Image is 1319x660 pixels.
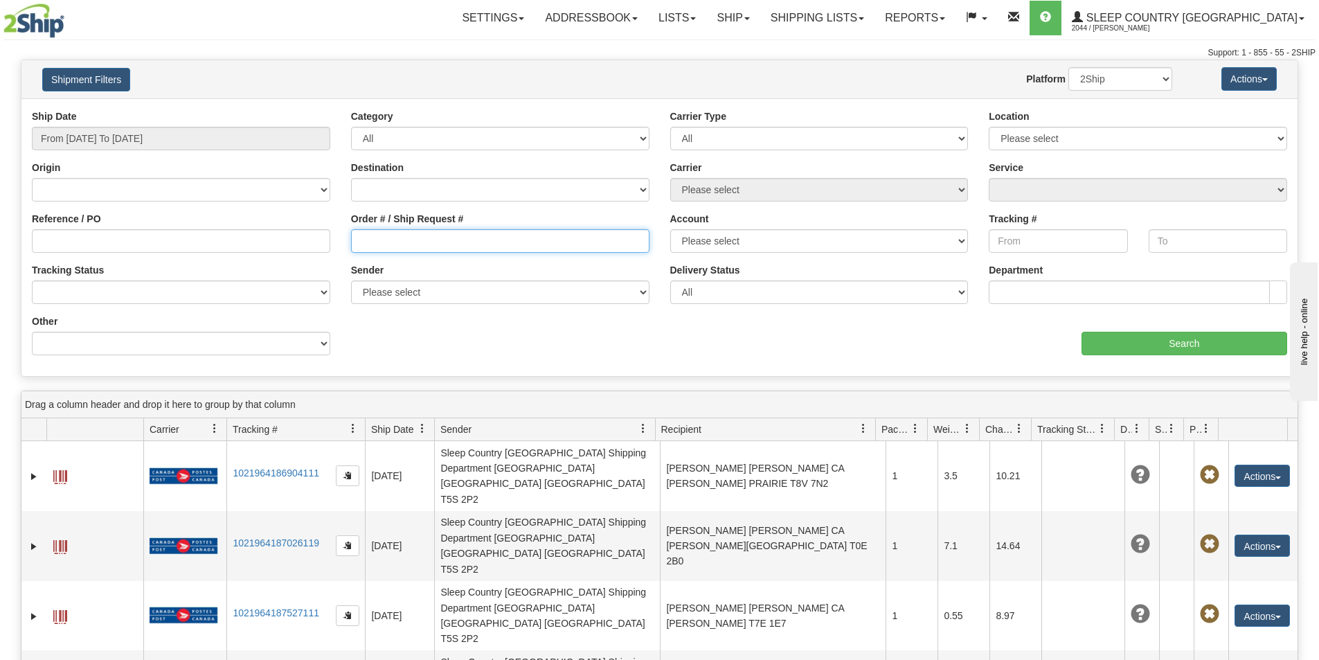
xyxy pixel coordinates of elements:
label: Reference / PO [32,212,101,226]
label: Carrier Type [670,109,726,123]
input: To [1149,229,1287,253]
span: Pickup Not Assigned [1200,605,1219,624]
label: Account [670,212,709,226]
td: 8.97 [989,581,1041,651]
span: Shipment Issues [1155,422,1167,436]
a: Ship Date filter column settings [411,417,434,440]
label: Platform [1026,72,1066,86]
a: Sleep Country [GEOGRAPHIC_DATA] 2044 / [PERSON_NAME] [1061,1,1315,35]
a: Label [53,604,67,626]
button: Actions [1235,605,1290,627]
span: Packages [881,422,910,436]
a: Sender filter column settings [631,417,655,440]
label: Order # / Ship Request # [351,212,464,226]
a: Carrier filter column settings [203,417,226,440]
td: 7.1 [937,511,989,581]
img: 20 - Canada Post [150,537,217,555]
span: Unknown [1131,465,1150,485]
button: Shipment Filters [42,68,130,91]
td: 10.21 [989,441,1041,511]
a: Reports [874,1,955,35]
button: Copy to clipboard [336,465,359,486]
td: Sleep Country [GEOGRAPHIC_DATA] Shipping Department [GEOGRAPHIC_DATA] [GEOGRAPHIC_DATA] [GEOGRAPH... [434,511,660,581]
span: Sleep Country [GEOGRAPHIC_DATA] [1083,12,1298,24]
a: Expand [27,539,41,553]
a: Recipient filter column settings [852,417,875,440]
span: Weight [933,422,962,436]
a: Settings [451,1,535,35]
label: Service [989,161,1023,175]
input: From [989,229,1127,253]
label: Sender [351,263,384,277]
a: Addressbook [535,1,648,35]
a: Tracking # filter column settings [341,417,365,440]
button: Actions [1235,535,1290,557]
span: Tracking # [233,422,278,436]
td: 14.64 [989,511,1041,581]
a: Label [53,534,67,556]
a: Packages filter column settings [904,417,927,440]
div: live help - online [10,12,128,22]
a: Ship [706,1,760,35]
span: Recipient [661,422,701,436]
span: Tracking Status [1037,422,1097,436]
td: [PERSON_NAME] [PERSON_NAME] CA [PERSON_NAME] PRAIRIE T8V 7N2 [660,441,886,511]
td: 1 [886,441,937,511]
label: Delivery Status [670,263,740,277]
label: Tracking Status [32,263,104,277]
label: Carrier [670,161,702,175]
a: Shipping lists [760,1,874,35]
span: Pickup Not Assigned [1200,535,1219,554]
span: Unknown [1131,605,1150,624]
a: Shipment Issues filter column settings [1160,417,1183,440]
a: Weight filter column settings [955,417,979,440]
a: Tracking Status filter column settings [1091,417,1114,440]
td: [PERSON_NAME] [PERSON_NAME] CA [PERSON_NAME] T7E 1E7 [660,581,886,651]
td: [DATE] [365,581,434,651]
a: Expand [27,470,41,483]
span: Pickup Status [1190,422,1201,436]
iframe: chat widget [1287,259,1318,400]
td: 3.5 [937,441,989,511]
button: Copy to clipboard [336,535,359,556]
label: Department [989,263,1043,277]
a: Pickup Status filter column settings [1194,417,1218,440]
span: Carrier [150,422,179,436]
img: 20 - Canada Post [150,607,217,624]
input: Search [1082,332,1287,355]
label: Other [32,314,57,328]
td: 1 [886,581,937,651]
label: Ship Date [32,109,77,123]
label: Location [989,109,1029,123]
span: Delivery Status [1120,422,1132,436]
span: Charge [985,422,1014,436]
img: 20 - Canada Post [150,467,217,485]
span: Sender [440,422,472,436]
label: Origin [32,161,60,175]
img: logo2044.jpg [3,3,64,38]
a: Expand [27,609,41,623]
button: Actions [1221,67,1277,91]
a: Lists [648,1,706,35]
a: 1021964187527111 [233,607,319,618]
span: Ship Date [371,422,413,436]
a: 1021964186904111 [233,467,319,479]
td: 0.55 [937,581,989,651]
label: Category [351,109,393,123]
span: Unknown [1131,535,1150,554]
td: [PERSON_NAME] [PERSON_NAME] CA [PERSON_NAME][GEOGRAPHIC_DATA] T0E 2B0 [660,511,886,581]
span: 2044 / [PERSON_NAME] [1072,21,1176,35]
label: Tracking # [989,212,1037,226]
a: 1021964187026119 [233,537,319,548]
a: Charge filter column settings [1007,417,1031,440]
label: Destination [351,161,404,175]
td: [DATE] [365,441,434,511]
div: grid grouping header [21,391,1298,418]
span: Pickup Not Assigned [1200,465,1219,485]
td: [DATE] [365,511,434,581]
button: Copy to clipboard [336,605,359,626]
td: Sleep Country [GEOGRAPHIC_DATA] Shipping Department [GEOGRAPHIC_DATA] [GEOGRAPHIC_DATA] [GEOGRAPH... [434,441,660,511]
td: 1 [886,511,937,581]
a: Delivery Status filter column settings [1125,417,1149,440]
div: Support: 1 - 855 - 55 - 2SHIP [3,47,1316,59]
